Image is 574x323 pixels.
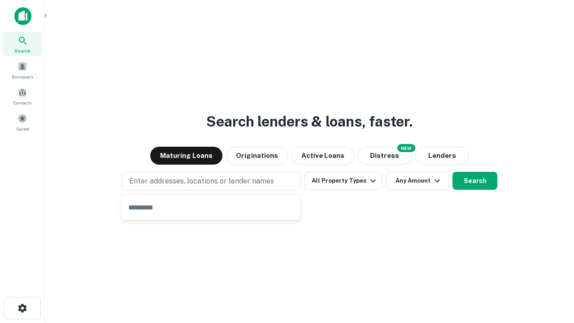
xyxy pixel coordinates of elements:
span: Search [14,47,30,54]
button: Originations [226,147,288,165]
a: Search [3,32,42,56]
p: Enter addresses, locations or lender names [129,176,274,187]
div: NEW [397,144,415,152]
button: Lenders [415,147,469,165]
span: Borrowers [12,73,33,80]
button: Active Loans [291,147,354,165]
h3: Search lenders & loans, faster. [206,111,413,132]
iframe: Chat Widget [529,251,574,294]
img: capitalize-icon.png [14,7,31,25]
a: Contacts [3,84,42,108]
button: Search distressed loans with lien and other non-mortgage details. [358,147,412,165]
button: Enter addresses, locations or lender names [122,172,301,191]
span: Contacts [13,99,31,106]
a: Saved [3,110,42,134]
button: Any Amount [386,172,449,190]
button: Maturing Loans [150,147,222,165]
button: All Property Types [304,172,383,190]
span: Saved [16,125,29,132]
button: Search [452,172,497,190]
a: Borrowers [3,58,42,82]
